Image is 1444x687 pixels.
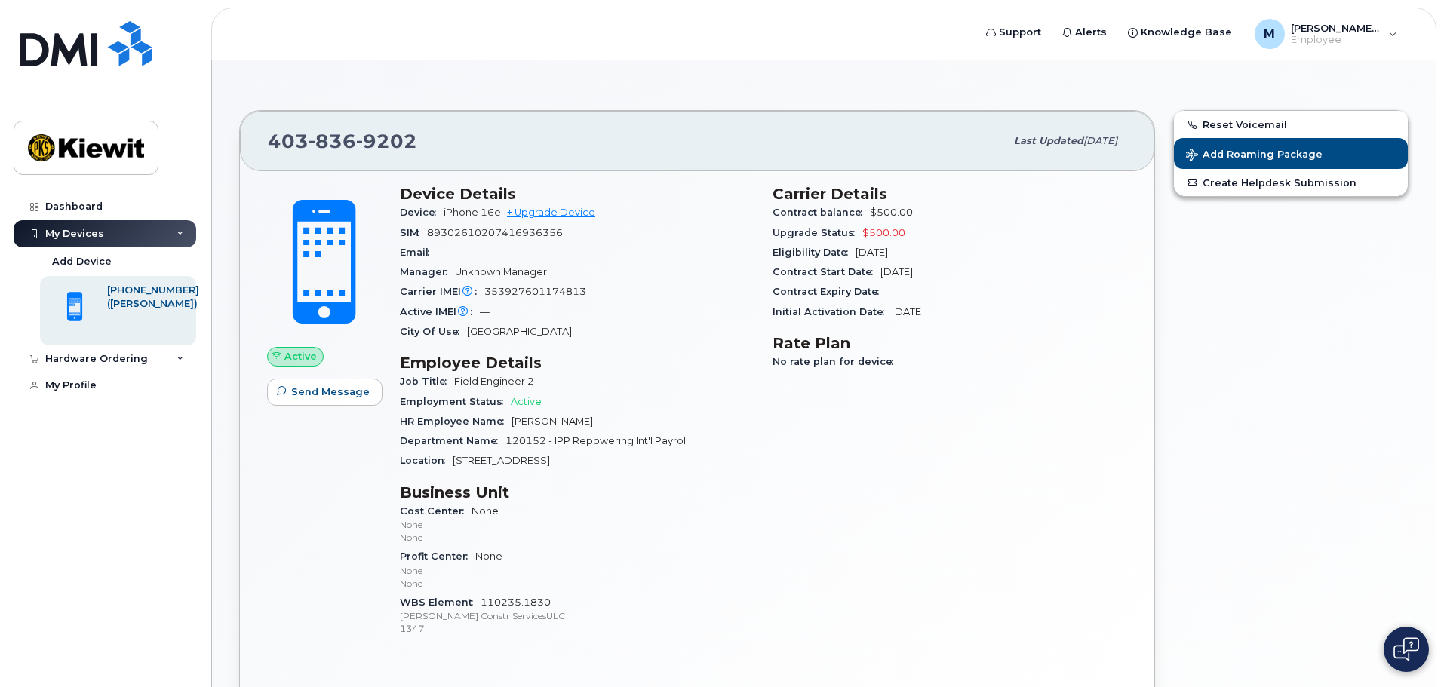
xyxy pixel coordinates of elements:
[400,266,455,278] span: Manager
[400,376,454,387] span: Job Title
[1174,169,1408,196] a: Create Helpdesk Submission
[400,551,754,590] span: None
[773,247,856,258] span: Eligibility Date
[862,227,905,238] span: $500.00
[870,207,913,218] span: $500.00
[400,505,472,517] span: Cost Center
[400,518,754,531] p: None
[773,356,901,367] span: No rate plan for device
[773,266,880,278] span: Contract Start Date
[400,227,427,238] span: SIM
[284,349,317,363] span: Active
[400,531,754,544] p: None
[400,185,754,203] h3: Device Details
[400,207,444,218] span: Device
[484,286,586,297] span: 353927601174813
[400,609,754,622] p: [PERSON_NAME] Constr ServicesULC
[267,379,383,406] button: Send Message
[400,564,754,577] p: None
[400,247,437,258] span: Email
[400,326,467,337] span: City Of Use
[467,326,572,337] span: [GEOGRAPHIC_DATA]
[1393,637,1419,661] img: Open chat
[773,286,886,297] span: Contract Expiry Date
[511,396,542,407] span: Active
[400,505,754,544] span: None
[444,207,501,218] span: iPhone 16e
[773,185,1127,203] h3: Carrier Details
[880,266,913,278] span: [DATE]
[1174,111,1408,138] button: Reset Voicemail
[427,227,563,238] span: 89302610207416936356
[400,622,754,635] p: 1347
[773,227,862,238] span: Upgrade Status
[400,435,505,446] span: Department Name
[773,207,870,218] span: Contract balance
[309,130,356,152] span: 836
[453,455,550,466] span: [STREET_ADDRESS]
[856,247,888,258] span: [DATE]
[400,455,453,466] span: Location
[400,286,484,297] span: Carrier IMEI
[400,483,754,501] h3: Business Unit
[400,354,754,372] h3: Employee Details
[1174,138,1408,169] button: Add Roaming Package
[505,435,688,446] span: 120152 - IPP Repowering Int'l Payroll
[773,334,1127,352] h3: Rate Plan
[1014,135,1083,146] span: Last updated
[268,130,417,152] span: 403
[400,416,512,427] span: HR Employee Name
[400,551,475,562] span: Profit Center
[291,385,370,399] span: Send Message
[512,416,593,427] span: [PERSON_NAME]
[892,306,924,317] span: [DATE]
[400,396,511,407] span: Employment Status
[400,577,754,590] p: None
[1083,135,1117,146] span: [DATE]
[454,376,534,387] span: Field Engineer 2
[507,207,595,218] a: + Upgrade Device
[1186,149,1323,163] span: Add Roaming Package
[437,247,447,258] span: —
[356,130,417,152] span: 9202
[480,306,490,317] span: —
[455,266,547,278] span: Unknown Manager
[773,306,892,317] span: Initial Activation Date
[400,597,754,636] span: 110235.1830
[400,597,481,608] span: WBS Element
[400,306,480,317] span: Active IMEI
